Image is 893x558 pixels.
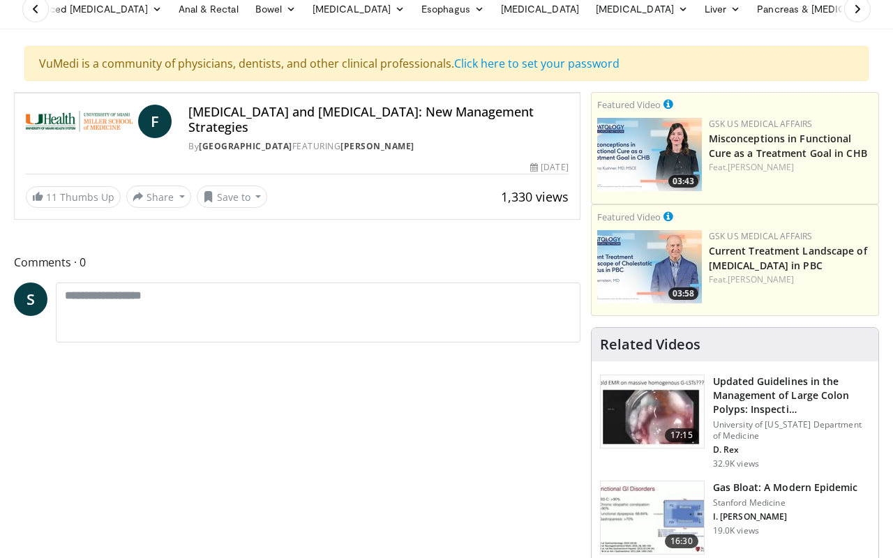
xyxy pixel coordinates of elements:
[501,188,569,205] span: 1,330 views
[728,161,794,173] a: [PERSON_NAME]
[665,428,698,442] span: 17:15
[597,230,702,303] img: 80648b2f-fef7-42cf-9147-40ea3e731334.jpg.150x105_q85_crop-smart_upscale.jpg
[26,186,121,208] a: 11 Thumbs Up
[600,336,700,353] h4: Related Videos
[728,273,794,285] a: [PERSON_NAME]
[713,525,759,536] p: 19.0K views
[713,497,858,508] p: Stanford Medicine
[601,375,704,448] img: dfcfcb0d-b871-4e1a-9f0c-9f64970f7dd8.150x105_q85_crop-smart_upscale.jpg
[709,244,867,272] a: Current Treatment Landscape of [MEDICAL_DATA] in PBC
[713,481,858,495] h3: Gas Bloat: A Modern Epidemic
[24,46,869,81] div: VuMedi is a community of physicians, dentists, and other clinical professionals.
[709,161,873,174] div: Feat.
[138,105,172,138] a: F
[126,186,191,208] button: Share
[668,175,698,188] span: 03:43
[46,190,57,204] span: 11
[597,230,702,303] a: 03:58
[600,375,870,469] a: 17:15 Updated Guidelines in the Management of Large Colon Polyps: Inspecti… University of [US_STA...
[454,56,620,71] a: Click here to set your password
[713,375,870,416] h3: Updated Guidelines in the Management of Large Colon Polyps: Inspecti…
[188,105,568,135] h4: [MEDICAL_DATA] and [MEDICAL_DATA]: New Management Strategies
[14,253,580,271] span: Comments 0
[601,481,704,554] img: 480ec31d-e3c1-475b-8289-0a0659db689a.150x105_q85_crop-smart_upscale.jpg
[713,419,870,442] p: University of [US_STATE] Department of Medicine
[709,230,813,242] a: GSK US Medical Affairs
[597,118,702,191] img: 946a363f-977e-482f-b70f-f1516cc744c3.jpg.150x105_q85_crop-smart_upscale.jpg
[597,98,661,111] small: Featured Video
[668,287,698,300] span: 03:58
[600,481,870,555] a: 16:30 Gas Bloat: A Modern Epidemic Stanford Medicine I. [PERSON_NAME] 19.0K views
[14,282,47,316] a: S
[188,140,568,153] div: By FEATURING
[709,132,867,160] a: Misconceptions in Functional Cure as a Treatment Goal in CHB
[199,140,292,152] a: [GEOGRAPHIC_DATA]
[713,444,870,455] p: D. Rex
[597,118,702,191] a: 03:43
[530,161,568,174] div: [DATE]
[340,140,414,152] a: [PERSON_NAME]
[197,186,268,208] button: Save to
[597,211,661,223] small: Featured Video
[26,105,133,138] img: University of Miami
[709,273,873,286] div: Feat.
[709,118,813,130] a: GSK US Medical Affairs
[713,511,858,522] p: I. [PERSON_NAME]
[665,534,698,548] span: 16:30
[713,458,759,469] p: 32.9K views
